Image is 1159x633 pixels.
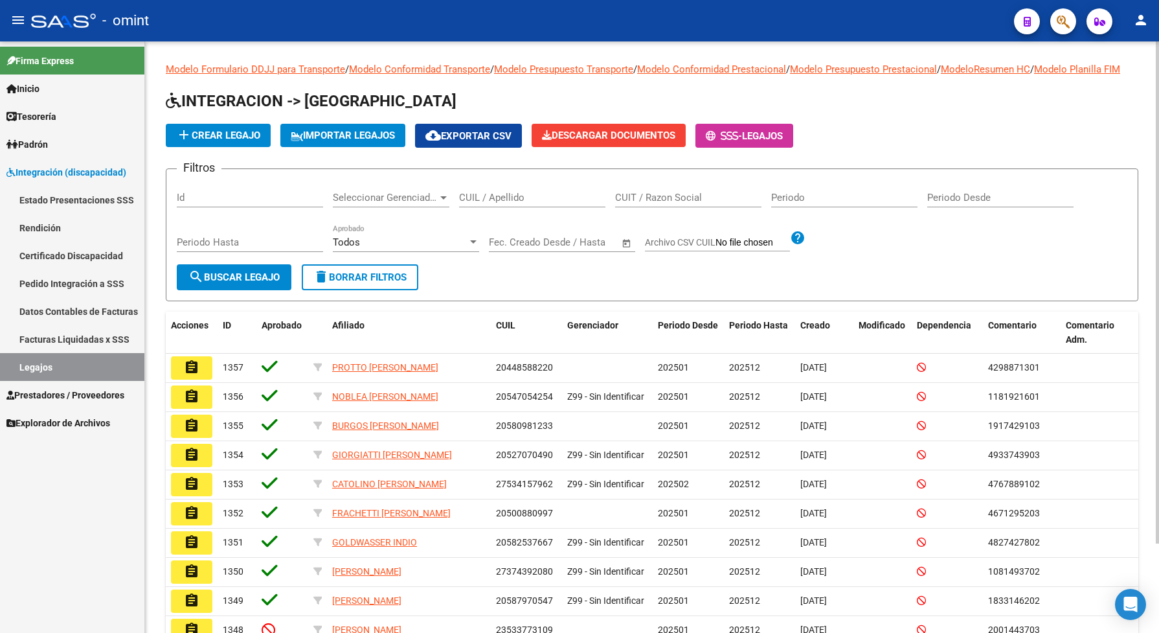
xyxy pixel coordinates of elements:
[166,124,271,147] button: Crear Legajo
[302,264,418,290] button: Borrar Filtros
[256,312,308,354] datatable-header-cell: Aprobado
[658,479,689,489] span: 202502
[706,130,742,142] span: -
[262,320,302,330] span: Aprobado
[988,537,1040,547] span: 4827427802
[645,237,715,247] span: Archivo CSV CUIL
[223,566,243,577] span: 1350
[567,320,618,330] span: Gerenciador
[1066,320,1114,345] span: Comentario Adm.
[6,388,124,402] span: Prestadores / Proveedores
[859,320,905,330] span: Modificado
[223,595,243,606] span: 1349
[494,63,633,75] a: Modelo Presupuesto Transporte
[742,130,783,142] span: Legajos
[620,236,635,251] button: Open calendar
[332,391,438,402] span: NOBLEA [PERSON_NAME]
[184,476,199,492] mat-icon: assignment
[223,508,243,518] span: 1352
[349,63,490,75] a: Modelo Conformidad Transporte
[177,264,291,290] button: Buscar Legajo
[333,236,360,248] span: Todos
[184,447,199,463] mat-icon: assignment
[496,320,515,330] span: CUIL
[102,6,149,35] span: - omint
[983,312,1061,354] datatable-header-cell: Comentario
[729,479,760,489] span: 202512
[184,389,199,404] mat-icon: assignment
[800,391,827,402] span: [DATE]
[223,420,243,431] span: 1355
[658,537,689,547] span: 202501
[166,312,218,354] datatable-header-cell: Acciones
[658,566,689,577] span: 202501
[1133,12,1149,28] mat-icon: person
[988,320,1037,330] span: Comentario
[223,362,243,373] span: 1357
[562,312,653,354] datatable-header-cell: Gerenciador
[988,450,1040,460] span: 4933743903
[567,450,644,460] span: Z99 - Sin Identificar
[658,420,689,431] span: 202501
[332,320,365,330] span: Afiliado
[166,63,345,75] a: Modelo Formulario DDJJ para Transporte
[496,391,553,402] span: 20547054254
[188,271,280,283] span: Buscar Legajo
[327,312,491,354] datatable-header-cell: Afiliado
[729,420,760,431] span: 202512
[729,450,760,460] span: 202512
[729,362,760,373] span: 202512
[790,230,805,246] mat-icon: help
[800,479,827,489] span: [DATE]
[800,420,827,431] span: [DATE]
[332,595,401,606] span: [PERSON_NAME]
[695,124,793,148] button: -Legajos
[184,535,199,550] mat-icon: assignment
[496,479,553,489] span: 27534157962
[489,236,541,248] input: Fecha inicio
[658,508,689,518] span: 202501
[800,508,827,518] span: [DATE]
[917,320,971,330] span: Dependencia
[1034,63,1120,75] a: Modelo Planilla FIM
[790,63,937,75] a: Modelo Presupuesto Prestacional
[800,595,827,606] span: [DATE]
[853,312,912,354] datatable-header-cell: Modificado
[795,312,853,354] datatable-header-cell: Creado
[188,269,204,284] mat-icon: search
[653,312,724,354] datatable-header-cell: Periodo Desde
[496,566,553,577] span: 27374392080
[567,391,644,402] span: Z99 - Sin Identificar
[171,320,208,330] span: Acciones
[332,362,438,373] span: PROTTO [PERSON_NAME]
[729,537,760,547] span: 202512
[715,237,790,249] input: Archivo CSV CUIL
[313,271,407,283] span: Borrar Filtros
[988,391,1040,402] span: 1181921601
[496,595,553,606] span: 20587970547
[496,420,553,431] span: 20580981233
[658,450,689,460] span: 202501
[223,537,243,547] span: 1351
[166,92,456,110] span: INTEGRACION -> [GEOGRAPHIC_DATA]
[280,124,405,147] button: IMPORTAR LEGAJOS
[332,508,451,518] span: FRACHETTI [PERSON_NAME]
[729,508,760,518] span: 202512
[415,124,522,148] button: Exportar CSV
[332,537,417,547] span: GOLDWASSER INDIO
[941,63,1030,75] a: ModeloResumen HC
[176,130,260,141] span: Crear Legajo
[291,130,395,141] span: IMPORTAR LEGAJOS
[6,416,110,430] span: Explorador de Archivos
[658,595,689,606] span: 202501
[988,566,1040,577] span: 1081493702
[223,391,243,402] span: 1356
[496,537,553,547] span: 20582537667
[425,128,441,143] mat-icon: cloud_download
[184,505,199,521] mat-icon: assignment
[553,236,616,248] input: Fecha fin
[184,593,199,608] mat-icon: assignment
[496,362,553,373] span: 20448588220
[1115,589,1146,620] div: Open Intercom Messenger
[800,566,827,577] span: [DATE]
